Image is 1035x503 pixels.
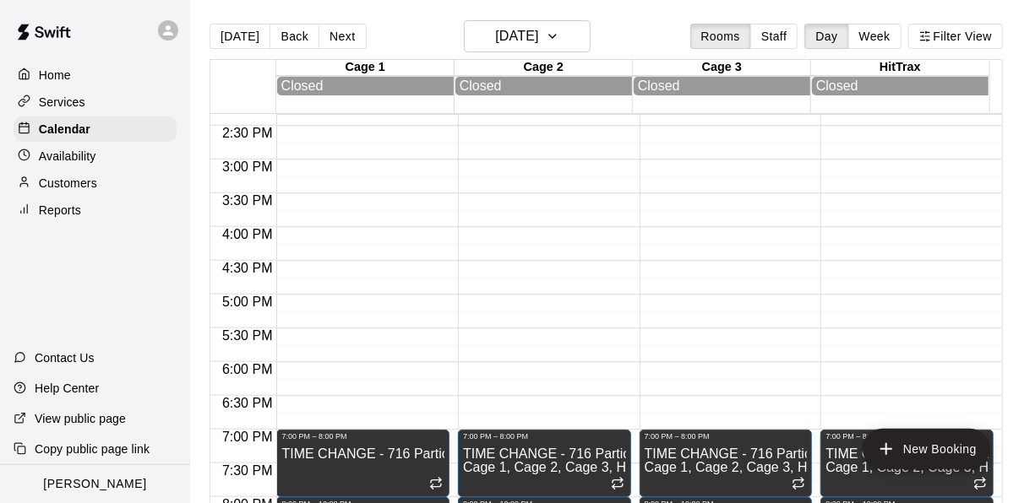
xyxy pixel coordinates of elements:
[281,432,444,441] div: 7:00 PM – 8:00 PM
[35,410,126,427] p: View public page
[820,430,994,497] div: 7:00 PM – 8:00 PM: TIME CHANGE - 716 Partiots
[908,24,1003,49] button: Filter View
[633,60,811,76] div: Cage 3
[973,479,987,493] span: Recurring event
[825,460,1021,474] span: Cage 1, Cage 2, Cage 3, HitTrax
[35,349,95,366] p: Contact Us
[495,24,538,48] h6: [DATE]
[39,94,85,111] p: Services
[458,430,631,497] div: 7:00 PM – 8:00 PM: TIME CHANGE - 716 Partiots
[463,460,659,474] span: Cage 1, Cage 2, Cage 3, HitTrax
[825,432,989,441] div: 7:00 PM – 8:00 PM
[645,460,841,474] span: Cage 1, Cage 2, Cage 3, HitTrax
[319,24,366,49] button: Next
[43,475,146,493] p: [PERSON_NAME]
[218,227,277,241] span: 4:00 PM
[690,24,751,49] button: Rooms
[463,432,626,441] div: 7:00 PM – 8:00 PM
[39,148,96,165] p: Availability
[645,432,808,441] div: 7:00 PM – 8:00 PM
[429,479,443,493] span: Recurring event
[640,430,813,497] div: 7:00 PM – 8:00 PM: TIME CHANGE - 716 Partiots
[218,430,277,444] span: 7:00 PM
[455,60,633,76] div: Cage 2
[848,24,902,49] button: Week
[39,175,97,192] p: Customers
[816,78,984,94] div: Closed
[792,479,805,493] span: Recurring event
[35,380,99,397] p: Help Center
[460,78,628,94] div: Closed
[218,295,277,309] span: 5:00 PM
[276,60,455,76] div: Cage 1
[210,24,270,49] button: [DATE]
[218,396,277,410] span: 6:30 PM
[276,430,449,497] div: 7:00 PM – 8:00 PM: TIME CHANGE - 716 Partiots
[39,202,81,219] p: Reports
[804,24,848,49] button: Day
[611,479,624,493] span: Recurring event
[811,60,989,76] div: HitTrax
[39,121,90,138] p: Calendar
[863,429,990,469] button: add
[218,261,277,275] span: 4:30 PM
[270,24,319,49] button: Back
[39,67,71,84] p: Home
[35,441,150,457] p: Copy public page link
[218,362,277,376] span: 6:00 PM
[281,78,449,94] div: Closed
[218,193,277,208] span: 3:30 PM
[218,328,277,343] span: 5:30 PM
[218,160,277,174] span: 3:00 PM
[218,463,277,478] span: 7:30 PM
[218,126,277,140] span: 2:30 PM
[750,24,798,49] button: Staff
[638,78,806,94] div: Closed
